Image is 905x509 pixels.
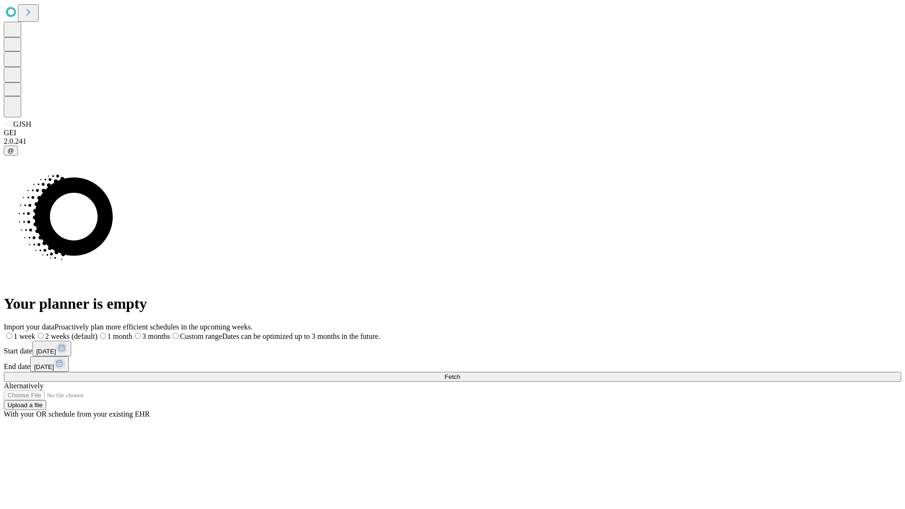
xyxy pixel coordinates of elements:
div: Start date [4,341,901,356]
span: Custom range [180,332,222,340]
span: 1 month [107,332,132,340]
input: 2 weeks (default) [38,333,44,339]
div: GEI [4,129,901,137]
span: Import your data [4,323,55,331]
button: @ [4,146,18,156]
span: GJSH [13,120,31,128]
span: 2 weeks (default) [45,332,98,340]
span: [DATE] [34,363,54,370]
span: Dates can be optimized up to 3 months in the future. [222,332,380,340]
div: End date [4,356,901,372]
span: [DATE] [36,348,56,355]
input: 3 months [135,333,141,339]
span: With your OR schedule from your existing EHR [4,410,150,418]
button: Fetch [4,372,901,382]
button: Upload a file [4,400,46,410]
span: 3 months [142,332,170,340]
input: Custom rangeDates can be optimized up to 3 months in the future. [173,333,179,339]
span: @ [8,147,14,154]
input: 1 week [6,333,12,339]
span: Alternatively [4,382,43,390]
span: 1 week [14,332,35,340]
span: Fetch [444,373,460,380]
h1: Your planner is empty [4,295,901,312]
div: 2.0.241 [4,137,901,146]
button: [DATE] [33,341,71,356]
button: [DATE] [30,356,69,372]
input: 1 month [100,333,106,339]
span: Proactively plan more efficient schedules in the upcoming weeks. [55,323,253,331]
